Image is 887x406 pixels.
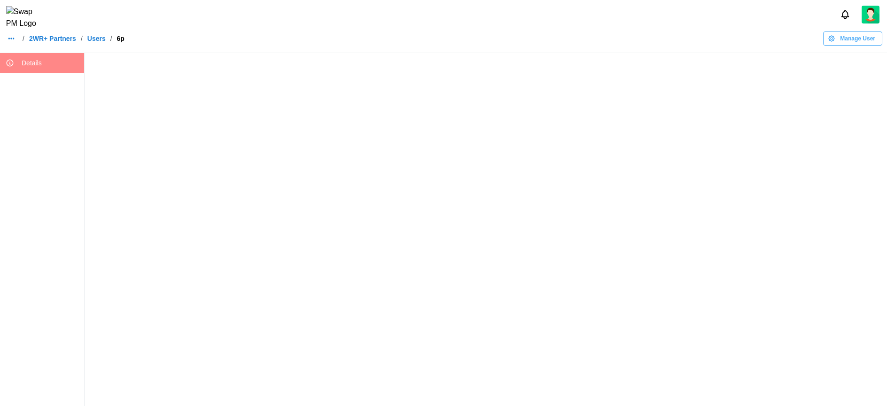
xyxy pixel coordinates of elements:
[81,35,83,42] div: /
[117,35,124,42] div: 6p
[862,6,879,23] img: 2Q==
[29,35,76,42] a: 2WR+ Partners
[23,35,24,42] div: /
[823,31,882,46] button: Manage User
[22,59,42,67] span: Details
[837,7,853,23] button: Notifications
[840,32,875,45] span: Manage User
[110,35,112,42] div: /
[87,35,106,42] a: Users
[862,6,879,23] a: Zulqarnain Khalil
[6,6,44,30] img: Swap PM Logo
